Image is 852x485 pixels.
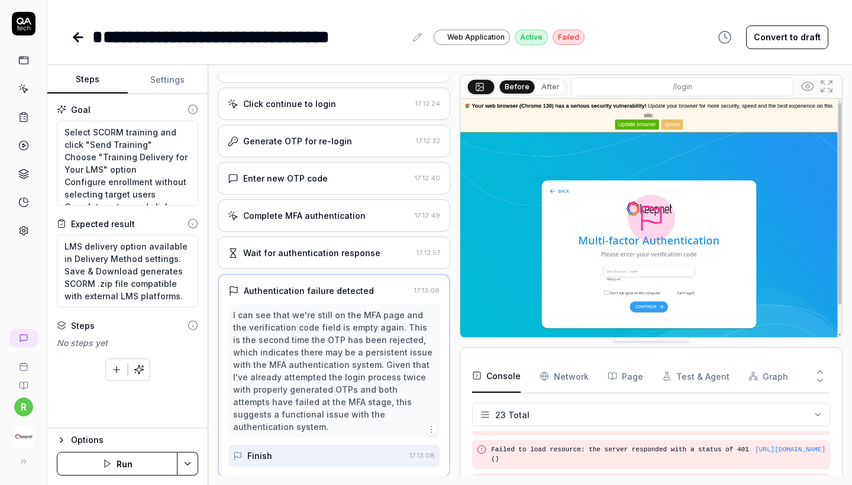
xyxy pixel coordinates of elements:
[460,99,842,337] img: Screenshot
[233,309,435,433] div: I can see that we're still on the MFA page and the verification code field is empty again. This i...
[5,371,42,390] a: Documentation
[414,286,440,295] time: 17:13:08
[14,397,33,416] button: r
[540,360,589,393] button: Network
[71,319,95,332] div: Steps
[243,209,366,222] div: Complete MFA authentication
[553,30,585,45] div: Faıled
[537,80,564,93] button: After
[500,80,535,93] button: Before
[447,32,505,43] span: Web Application
[243,172,328,185] div: Enter new OTP code
[662,360,730,393] button: Test & Agent
[798,77,817,96] button: Show all interative elements
[711,25,739,49] button: View version history
[243,247,380,259] div: Wait for authentication response
[57,433,198,447] button: Options
[817,77,836,96] button: Open in full screen
[416,137,440,145] time: 17:12:32
[417,248,440,257] time: 17:12:57
[243,135,352,147] div: Generate OTP for re-login
[5,416,42,450] button: Keepnet Logo
[57,337,198,349] div: No steps yet
[13,426,34,447] img: Keepnet Logo
[243,98,336,110] div: Click continue to login
[57,452,177,476] button: Run
[748,360,788,393] button: Graph
[491,445,825,464] pre: Failed to load resource: the server responded with a status of 401 ()
[228,445,440,467] button: Finish17:13:08
[5,353,42,371] a: Book a call with us
[71,104,91,116] div: Goal
[47,66,128,94] button: Steps
[415,174,440,182] time: 17:12:40
[608,360,643,393] button: Page
[409,451,435,460] time: 17:13:08
[472,360,521,393] button: Console
[128,66,208,94] button: Settings
[746,25,828,49] button: Convert to draft
[71,433,198,447] div: Options
[244,284,374,297] div: Authentication failure detected
[247,450,272,462] div: Finish
[71,218,135,230] div: Expected result
[515,30,548,45] div: Active
[415,99,440,108] time: 17:12:24
[415,211,440,219] time: 17:12:49
[434,29,510,45] a: Web Application
[9,329,38,348] a: New conversation
[755,445,825,455] button: [URL][DOMAIN_NAME]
